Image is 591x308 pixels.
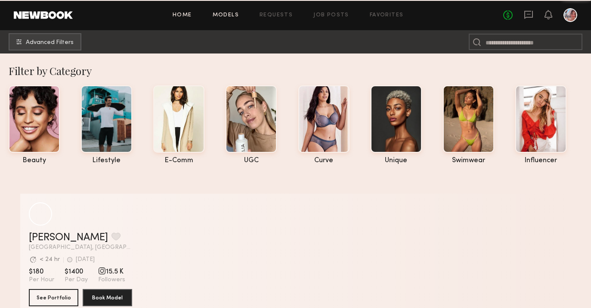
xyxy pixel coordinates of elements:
span: $180 [29,267,54,276]
span: [GEOGRAPHIC_DATA], [GEOGRAPHIC_DATA] [29,245,132,251]
div: unique [371,157,422,164]
span: Per Day [65,276,88,284]
button: See Portfolio [29,289,78,306]
div: < 24 hr [40,257,60,263]
div: beauty [9,157,60,164]
span: Followers [98,276,125,284]
a: Models [213,13,239,18]
div: [DATE] [76,257,95,263]
a: Home [173,13,192,18]
span: Advanced Filters [26,40,74,46]
span: Per Hour [29,276,54,284]
button: Advanced Filters [9,33,81,50]
a: Requests [260,13,293,18]
div: Filter by Category [9,64,591,78]
div: lifestyle [81,157,132,164]
span: $1400 [65,267,88,276]
div: swimwear [443,157,494,164]
div: UGC [226,157,277,164]
a: Favorites [370,13,404,18]
a: [PERSON_NAME] [29,233,108,243]
button: Book Model [83,289,132,306]
div: influencer [515,157,566,164]
div: curve [298,157,350,164]
span: 15.5 K [98,267,125,276]
a: Job Posts [313,13,349,18]
div: e-comm [153,157,204,164]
